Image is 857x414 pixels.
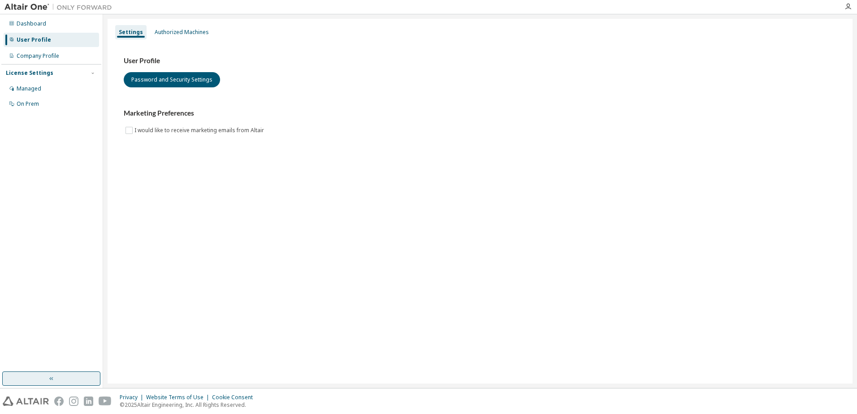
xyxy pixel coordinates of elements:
img: linkedin.svg [84,397,93,406]
p: © 2025 Altair Engineering, Inc. All Rights Reserved. [120,401,258,409]
img: altair_logo.svg [3,397,49,406]
div: License Settings [6,69,53,77]
img: instagram.svg [69,397,78,406]
img: Altair One [4,3,117,12]
div: Website Terms of Use [146,394,212,401]
div: Dashboard [17,20,46,27]
h3: User Profile [124,56,836,65]
div: On Prem [17,100,39,108]
div: Company Profile [17,52,59,60]
div: Managed [17,85,41,92]
label: I would like to receive marketing emails from Altair [134,125,266,136]
img: facebook.svg [54,397,64,406]
h3: Marketing Preferences [124,109,836,118]
div: Privacy [120,394,146,401]
div: Authorized Machines [155,29,209,36]
div: User Profile [17,36,51,43]
div: Settings [119,29,143,36]
img: youtube.svg [99,397,112,406]
button: Password and Security Settings [124,72,220,87]
div: Cookie Consent [212,394,258,401]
